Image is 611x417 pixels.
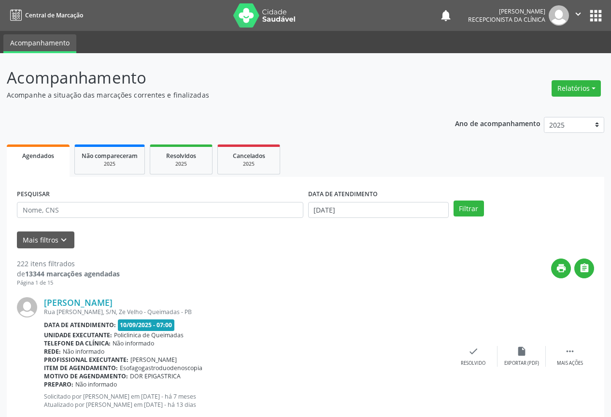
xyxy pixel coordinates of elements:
[118,319,175,331] span: 10/09/2025 - 07:00
[44,364,118,372] b: Item de agendamento:
[587,7,604,24] button: apps
[82,152,138,160] span: Não compareceram
[308,187,378,202] label: DATA DE ATENDIMENTO
[25,11,83,19] span: Central de Marcação
[44,380,73,388] b: Preparo:
[557,360,583,367] div: Mais ações
[157,160,205,168] div: 2025
[552,80,601,97] button: Relatórios
[574,259,594,278] button: 
[468,346,479,357] i: check
[7,66,425,90] p: Acompanhamento
[114,331,184,339] span: Policlinica de Queimadas
[461,360,485,367] div: Resolvido
[17,279,120,287] div: Página 1 de 15
[75,380,117,388] span: Não informado
[113,339,154,347] span: Não informado
[3,34,76,53] a: Acompanhamento
[439,9,453,22] button: notifications
[44,308,449,316] div: Rua [PERSON_NAME], S/N, Ze Velho - Queimadas - PB
[120,364,202,372] span: Esofagogastroduodenoscopia
[549,5,569,26] img: img
[233,152,265,160] span: Cancelados
[225,160,273,168] div: 2025
[17,259,120,269] div: 222 itens filtrados
[17,297,37,317] img: img
[17,269,120,279] div: de
[455,117,540,129] p: Ano de acompanhamento
[130,356,177,364] span: [PERSON_NAME]
[17,187,50,202] label: PESQUISAR
[579,263,590,273] i: 
[44,331,112,339] b: Unidade executante:
[516,346,527,357] i: insert_drive_file
[551,259,571,278] button: print
[468,15,545,24] span: Recepcionista da clínica
[565,346,575,357] i: 
[58,235,69,245] i: keyboard_arrow_down
[44,297,113,308] a: [PERSON_NAME]
[22,152,54,160] span: Agendados
[17,202,303,218] input: Nome, CNS
[44,321,116,329] b: Data de atendimento:
[44,347,61,356] b: Rede:
[556,263,567,273] i: print
[166,152,196,160] span: Resolvidos
[44,372,128,380] b: Motivo de agendamento:
[17,231,74,248] button: Mais filtroskeyboard_arrow_down
[44,392,449,409] p: Solicitado por [PERSON_NAME] em [DATE] - há 7 meses Atualizado por [PERSON_NAME] em [DATE] - há 1...
[504,360,539,367] div: Exportar (PDF)
[7,7,83,23] a: Central de Marcação
[130,372,181,380] span: DOR EPIGASTRICA
[308,202,449,218] input: Selecione um intervalo
[7,90,425,100] p: Acompanhe a situação das marcações correntes e finalizadas
[569,5,587,26] button: 
[468,7,545,15] div: [PERSON_NAME]
[44,356,128,364] b: Profissional executante:
[63,347,104,356] span: Não informado
[82,160,138,168] div: 2025
[573,9,583,19] i: 
[25,269,120,278] strong: 13344 marcações agendadas
[454,201,484,217] button: Filtrar
[44,339,111,347] b: Telefone da clínica:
